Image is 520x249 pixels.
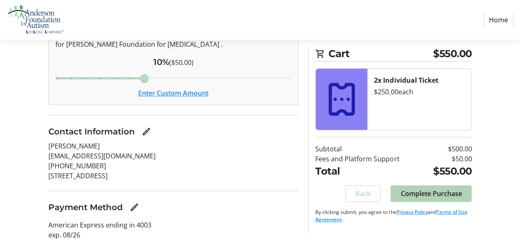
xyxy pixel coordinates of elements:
[48,201,123,213] h3: Payment Method
[328,46,433,61] span: Cart
[422,144,472,154] td: $500.00
[355,189,371,199] span: Back
[400,189,462,199] span: Complete Purchase
[345,185,381,202] button: Back
[55,56,292,68] div: ($50.00)
[422,154,472,164] td: $50.00
[48,161,299,171] p: [PHONE_NUMBER]
[126,199,143,215] button: Edit Payment Method
[484,12,513,28] a: Home
[433,46,472,61] span: $550.00
[138,123,155,140] button: Edit Contact Information
[138,88,208,98] button: Enter Custom Amount
[374,76,438,85] strong: 2x Individual Ticket
[391,185,472,202] button: Complete Purchase
[315,208,467,223] a: Terms of Use Agreement
[48,220,299,240] p: American Express ending in 4003 exp. 08/26
[48,171,299,181] p: [STREET_ADDRESS]
[48,125,135,138] h3: Contact Information
[48,141,299,151] p: [PERSON_NAME]
[422,164,472,179] td: $550.00
[153,57,169,67] span: 10%
[374,87,465,97] div: $250.00 each
[7,3,65,36] img: Anderson Foundation for Autism 's Logo
[315,164,422,179] td: Total
[48,151,299,161] p: [EMAIL_ADDRESS][DOMAIN_NAME]
[315,208,472,223] p: By clicking submit, you agree to the and
[315,154,422,164] td: Fees and Platform Support
[396,208,427,215] a: Privacy Policy
[315,144,422,154] td: Subtotal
